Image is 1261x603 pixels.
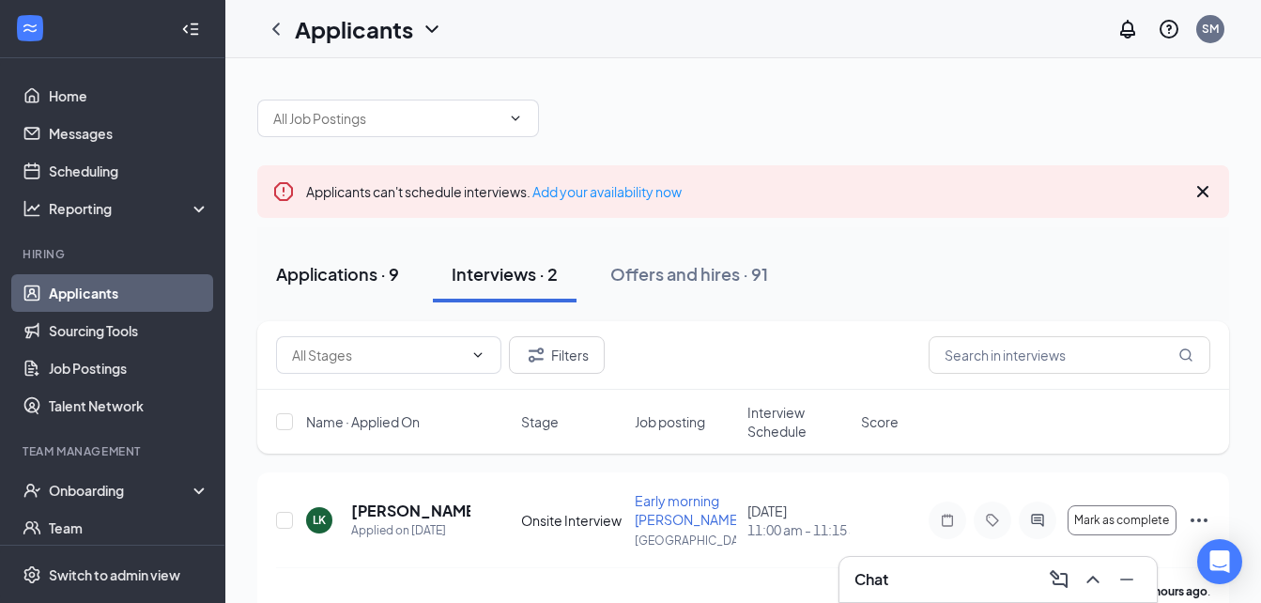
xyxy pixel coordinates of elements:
div: Open Intercom Messenger [1197,539,1242,584]
button: Filter Filters [509,336,605,374]
input: All Job Postings [273,108,500,129]
a: Team [49,509,209,547]
svg: Note [936,513,959,528]
span: 11:00 am - 11:15 am [747,520,850,539]
svg: ChevronDown [508,111,523,126]
svg: Cross [1192,180,1214,203]
svg: Minimize [1115,568,1138,591]
div: LK [313,512,326,528]
svg: ChevronUp [1082,568,1104,591]
div: Applied on [DATE] [351,521,470,540]
a: Sourcing Tools [49,312,209,349]
svg: QuestionInfo [1158,18,1180,40]
b: 2 hours ago [1146,584,1207,598]
svg: ChevronDown [470,348,485,363]
svg: Tag [981,513,1004,528]
svg: ActiveChat [1026,513,1049,528]
svg: Collapse [181,20,200,39]
p: [GEOGRAPHIC_DATA] [635,533,737,549]
button: Mark as complete [1068,505,1176,535]
svg: Notifications [1116,18,1139,40]
svg: Error [272,180,295,203]
div: Hiring [23,246,206,262]
a: Scheduling [49,152,209,190]
svg: WorkstreamLogo [21,19,39,38]
a: Applicants [49,274,209,312]
svg: Analysis [23,199,41,218]
a: Job Postings [49,349,209,387]
div: Interviews · 2 [452,262,558,286]
div: Applications · 9 [276,262,399,286]
a: Messages [49,115,209,152]
span: Applicants can't schedule interviews. [306,183,682,200]
span: Interview Schedule [747,403,850,441]
svg: Filter [525,344,547,366]
span: Mark as complete [1074,514,1169,527]
h1: Applicants [295,13,413,45]
svg: ChevronLeft [265,18,287,40]
div: Switch to admin view [49,565,180,584]
div: Onboarding [49,481,193,500]
span: Early morning [PERSON_NAME] [635,492,742,528]
input: Search in interviews [929,336,1210,374]
div: Reporting [49,199,210,218]
span: Stage [521,412,559,431]
div: Offers and hires · 91 [610,262,768,286]
svg: MagnifyingGlass [1178,348,1193,363]
a: Talent Network [49,387,209,425]
button: Minimize [1112,564,1142,595]
svg: ChevronDown [421,18,443,40]
span: Score [861,412,899,431]
a: Home [49,77,209,115]
svg: ComposeMessage [1048,568,1070,591]
input: All Stages [292,345,463,365]
a: Add your availability now [532,183,682,200]
div: Onsite Interview [521,511,623,530]
button: ComposeMessage [1044,564,1074,595]
span: Name · Applied On [306,412,420,431]
svg: UserCheck [23,481,41,500]
svg: Ellipses [1188,509,1210,532]
div: [DATE] [747,502,850,539]
svg: Settings [23,565,41,584]
h5: [PERSON_NAME] [351,501,470,521]
div: SM [1202,21,1219,37]
div: Team Management [23,443,206,459]
button: ChevronUp [1078,564,1108,595]
span: Job posting [635,412,705,431]
h3: Chat [854,569,888,590]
